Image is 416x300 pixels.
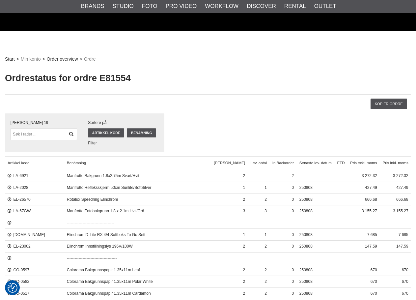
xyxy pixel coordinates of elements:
[64,182,211,194] span: Manfrotto Refleksskjerm 50cm Sunlite/SoftSilver
[269,182,296,194] span: 0
[380,194,411,205] span: 666.68
[64,217,211,229] span: ------------------------------------
[347,205,380,217] span: 3 155.27
[297,156,335,170] span: Senaste lev. datum
[8,283,17,293] img: Revisit consent button
[380,182,411,194] span: 427.49
[380,276,411,287] span: 670
[248,287,270,299] span: 2
[8,244,30,249] a: EL-23002
[64,194,211,205] span: Rotalux Speedring Elinchrom
[347,182,380,194] span: 427.49
[5,56,15,63] a: Start
[248,240,270,252] span: 2
[11,120,77,126] div: [PERSON_NAME]
[88,128,124,137] a: Artikkel kode
[81,2,104,11] a: Brands
[297,264,335,276] span: 250808
[347,156,380,170] span: Pris exkl. moms
[314,2,336,11] a: Outlet
[248,194,270,205] span: 2
[297,276,335,287] span: 250808
[380,229,411,241] span: 7 685
[269,287,296,299] span: 0
[211,170,248,182] span: 2
[211,276,248,287] span: 2
[248,205,270,217] span: 3
[347,287,380,299] span: 670
[64,287,211,299] span: Colorama Bakgrunnspapir 1.35x11m Cardamon
[297,205,335,217] span: 250808
[64,276,211,287] span: Colorama Bakgrunnspapir 1.35x11m Polar White
[8,291,29,296] a: CO-0517
[11,128,77,140] input: Søk i rader ...
[127,128,156,137] a: Benämning
[380,287,411,299] span: 670
[8,282,17,294] button: Samtykkepreferanser
[380,205,411,217] span: 3 155.27
[166,2,197,11] a: Pro Video
[211,229,248,241] span: 1
[269,264,296,276] span: 0
[380,156,411,170] span: Pris inkl. moms
[371,99,407,109] input: Kopier ordre
[80,56,82,63] span: >
[380,170,411,182] span: 3 272.32
[248,182,270,194] span: 1
[64,205,211,217] span: Manfrotto Fotobakgrunn 1.8 x 2.1m Hvit/Grå
[211,205,248,217] span: 3
[269,194,296,205] span: 0
[347,240,380,252] span: 147.59
[42,56,45,63] span: >
[269,170,296,182] span: 2
[16,56,19,63] span: >
[8,185,28,190] a: LA-2028
[211,156,248,170] span: [PERSON_NAME]
[297,194,335,205] span: 250808
[64,156,211,170] a: Benämning
[21,56,41,63] span: Min konto
[5,72,411,85] h1: Ordrestatus for ordre E81554
[347,194,380,205] span: 666.68
[248,156,270,170] span: Lev. antal
[347,170,380,182] span: 3 272.32
[248,264,270,276] span: 2
[269,156,296,170] span: In Backorder
[113,2,134,11] a: Studio
[88,140,159,146] div: Filter
[8,279,29,284] a: CO-0582
[47,56,78,63] a: Order overview
[211,287,248,299] span: 2
[64,240,211,252] span: Elinchrom Innstillningslys 196V/100W
[44,120,48,126] span: 19
[205,2,238,11] a: Workflow
[211,264,248,276] span: 2
[8,232,45,237] a: [DOMAIN_NAME]
[211,182,248,194] span: 1
[380,240,411,252] span: 147.59
[64,170,211,182] span: Manfrotto Bakgrunn 1.8x2.75m Svart/Hvit
[211,194,248,205] span: 2
[65,128,77,140] a: Filter
[284,2,306,11] a: Rental
[297,229,335,241] span: 250808
[5,156,64,170] a: Artikkel kode
[297,287,335,299] span: 250808
[248,276,270,287] span: 2
[380,264,411,276] span: 670
[8,173,28,178] a: LA-6921
[8,197,30,202] a: EL-26570
[64,264,211,276] span: Colorama Bakgrunnspapir 1.35x11m Leaf
[297,240,335,252] span: 250808
[64,229,211,241] span: Elinchrom D-Lite RX 4/4 Softboks To Go Sett
[64,252,211,264] span: --------------------------------------
[269,276,296,287] span: 0
[347,276,380,287] span: 670
[347,264,380,276] span: 670
[84,56,96,63] span: Ordre
[269,229,296,241] span: 0
[247,2,276,11] a: Discover
[8,209,31,213] a: LA-67GW
[334,156,347,170] span: ETD
[269,240,296,252] span: 0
